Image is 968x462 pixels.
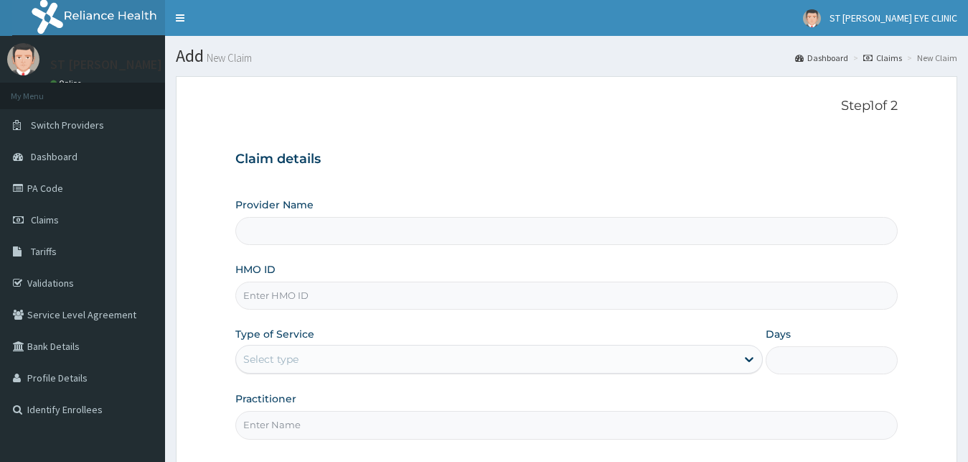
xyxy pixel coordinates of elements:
[803,9,821,27] img: User Image
[31,119,104,131] span: Switch Providers
[243,352,299,366] div: Select type
[903,52,957,64] li: New Claim
[235,198,314,212] label: Provider Name
[830,11,957,24] span: ST [PERSON_NAME] EYE CLINIC
[235,152,898,167] h3: Claim details
[31,245,57,258] span: Tariffs
[235,282,898,310] input: Enter HMO ID
[766,327,791,341] label: Days
[235,327,314,341] label: Type of Service
[50,78,85,88] a: Online
[31,150,77,163] span: Dashboard
[795,52,848,64] a: Dashboard
[863,52,902,64] a: Claims
[31,213,59,226] span: Claims
[7,43,39,75] img: User Image
[235,98,898,114] p: Step 1 of 2
[235,262,276,277] label: HMO ID
[235,411,898,439] input: Enter Name
[50,58,224,71] p: ST [PERSON_NAME] EYE CLINIC
[235,392,296,406] label: Practitioner
[204,52,252,63] small: New Claim
[176,47,957,65] h1: Add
